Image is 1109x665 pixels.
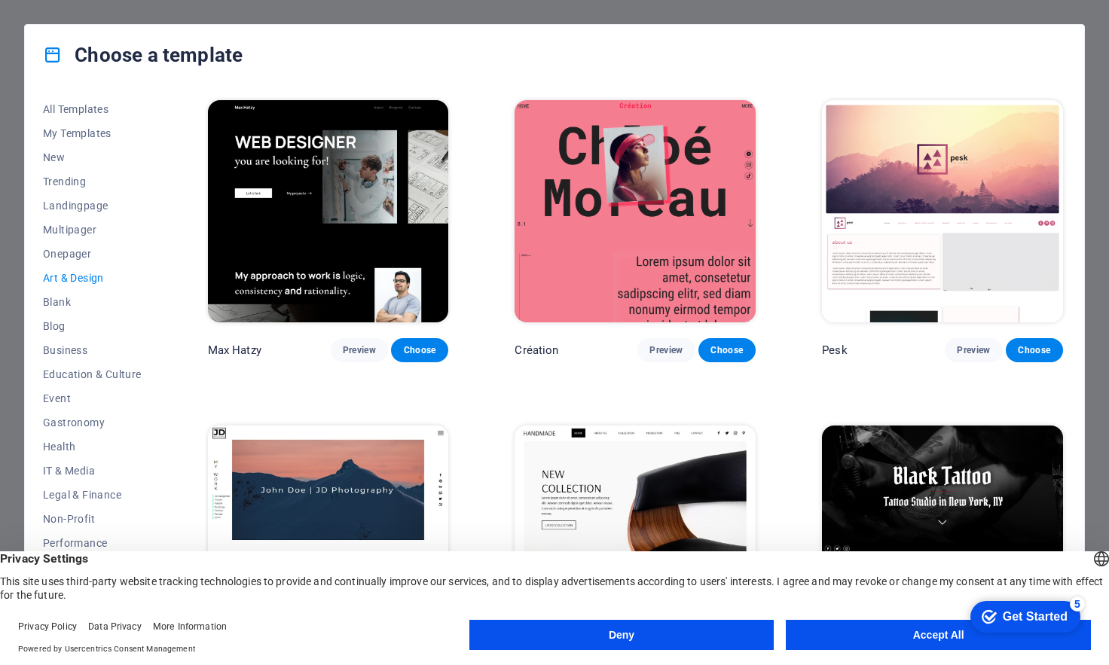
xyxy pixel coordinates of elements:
[43,127,142,139] span: My Templates
[43,362,142,386] button: Education & Culture
[43,368,142,380] span: Education & Culture
[43,175,142,188] span: Trending
[43,459,142,483] button: IT & Media
[43,224,142,236] span: Multipager
[822,100,1063,322] img: Pesk
[43,513,142,525] span: Non-Profit
[43,169,142,194] button: Trending
[43,386,142,410] button: Event
[637,338,695,362] button: Preview
[43,320,142,332] span: Blog
[208,426,449,648] img: JD Photography
[343,344,376,356] span: Preview
[957,344,990,356] span: Preview
[43,121,142,145] button: My Templates
[43,97,142,121] button: All Templates
[43,103,142,115] span: All Templates
[44,17,109,30] div: Get Started
[43,145,142,169] button: New
[43,151,142,163] span: New
[43,465,142,477] span: IT & Media
[43,441,142,453] span: Health
[710,344,744,356] span: Choose
[43,266,142,290] button: Art & Design
[43,410,142,435] button: Gastronomy
[1006,338,1063,362] button: Choose
[43,43,243,67] h4: Choose a template
[43,200,142,212] span: Landingpage
[43,392,142,404] span: Event
[515,100,756,322] img: Création
[43,248,142,260] span: Onepager
[43,272,142,284] span: Art & Design
[43,507,142,531] button: Non-Profit
[43,483,142,507] button: Legal & Finance
[208,100,449,322] img: Max Hatzy
[43,416,142,429] span: Gastronomy
[43,314,142,338] button: Blog
[43,338,142,362] button: Business
[822,426,1063,648] img: Black Tattoo
[43,537,142,549] span: Performance
[698,338,756,362] button: Choose
[391,338,448,362] button: Choose
[1018,344,1051,356] span: Choose
[43,296,142,308] span: Blank
[43,531,142,555] button: Performance
[43,435,142,459] button: Health
[208,343,261,358] p: Max Hatzy
[515,343,558,358] p: Création
[403,344,436,356] span: Choose
[43,344,142,356] span: Business
[945,338,1002,362] button: Preview
[112,3,127,18] div: 5
[43,194,142,218] button: Landingpage
[43,242,142,266] button: Onepager
[331,338,388,362] button: Preview
[515,426,756,648] img: Handmade
[43,290,142,314] button: Blank
[822,343,848,358] p: Pesk
[649,344,683,356] span: Preview
[12,8,122,39] div: Get Started 5 items remaining, 0% complete
[43,489,142,501] span: Legal & Finance
[43,218,142,242] button: Multipager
